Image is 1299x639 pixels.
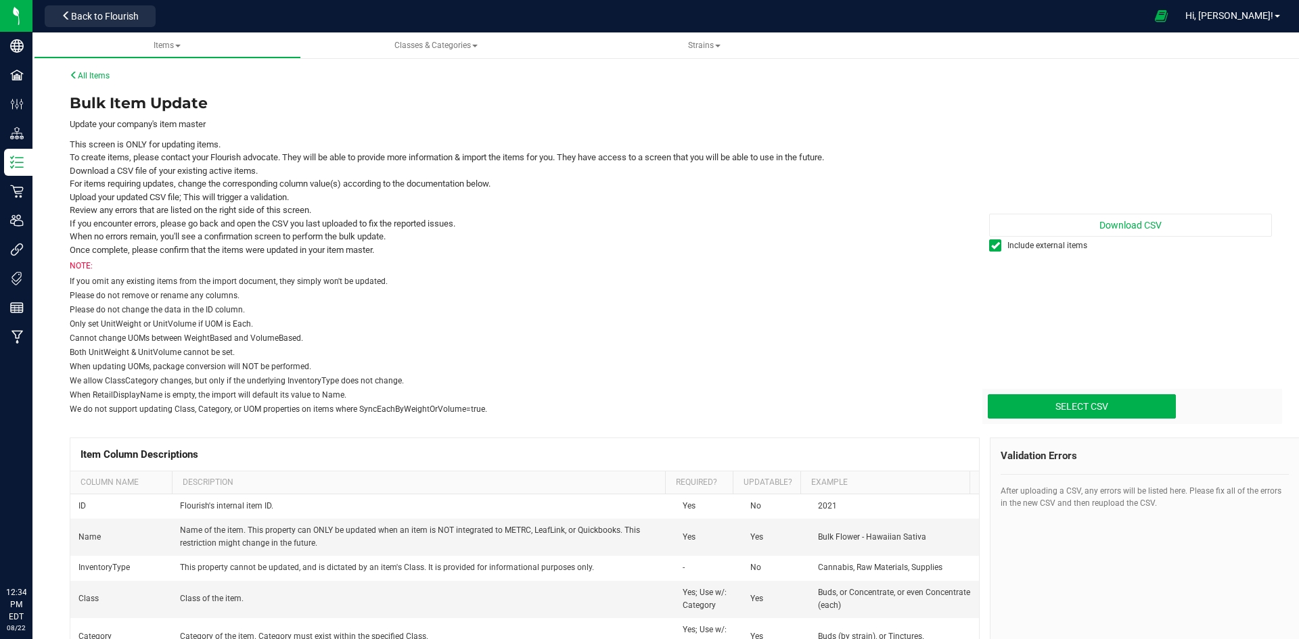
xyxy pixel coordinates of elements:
li: For items requiring updates, change the corresponding column value(s) according to the documentat... [70,177,959,191]
td: No [742,494,810,519]
li: Upload your updated CSV file; This will trigger a validation. [70,191,959,204]
td: 2021 [810,494,979,519]
td: InventoryType [70,556,172,580]
span: Hi, [PERSON_NAME]! [1185,10,1273,21]
inline-svg: Facilities [10,68,24,82]
span: When RetailDisplayName is empty, the import will default its value to Name. [70,390,346,400]
inline-svg: Distribution [10,126,24,140]
span: Please do not change the data in the ID column. [70,305,245,314]
span: Both UnitWeight & UnitVolume cannot be set. [70,348,235,357]
td: This property cannot be updated, and is dictated by an item's Class. It is provided for informati... [172,556,675,580]
td: - [675,556,742,580]
inline-svg: Integrations [10,243,24,256]
span: Strains [688,41,721,50]
span: Open Ecommerce Menu [1146,3,1177,29]
div: Select CSV [988,394,1176,419]
td: Class [70,581,172,618]
inline-svg: Tags [10,272,24,285]
button: Back to Flourish [45,5,156,27]
span: Only set UnitWeight or UnitVolume if UOM is Each. [70,319,253,329]
td: Bulk Flower - Hawaiian Sativa [810,519,979,556]
li: Once complete, please confirm that the items were updated in your item master. [70,243,959,257]
span: Update your company's item master [70,119,206,129]
td: Name [70,519,172,556]
inline-svg: Retail [10,185,24,198]
p: 08/22 [6,623,26,633]
iframe: Resource center [14,531,54,571]
inline-svg: Configuration [10,97,24,111]
span: Items [154,41,181,50]
td: Cannabis, Raw Materials, Supplies [810,556,979,580]
td: Buds, or Concentrate, or even Concentrate (each) [810,581,979,618]
li: To create items, please contact your Flourish advocate. They will be able to provide more informa... [70,151,959,164]
th: Description [172,471,665,494]
td: Class of the item. [172,581,675,618]
span: Cannot change UOMs between WeightBased and VolumeBased. [70,333,303,343]
span: Item Column Descriptions [81,448,198,460]
th: Required? [665,471,733,494]
li: If you encounter errors, please go back and open the CSV you last uploaded to fix the reported is... [70,217,959,231]
inline-svg: Manufacturing [10,330,24,344]
span: Please do not remove or rename any columns. [70,291,240,300]
span: Back to Flourish [71,11,139,22]
a: All Items [70,71,110,80]
li: Review any errors that are listed on the right side of this screen. [70,204,959,217]
th: Column Name [70,471,172,494]
span: NOTE: [70,261,93,270]
td: Flourish's internal item ID. [172,494,675,519]
inline-svg: Company [10,39,24,53]
div: Validation Errors [1001,448,1289,464]
span: Download CSV [1099,220,1162,231]
li: When no errors remain, you'll see a confirmation screen to perform the bulk update. [70,230,959,243]
td: No [742,556,810,580]
span: We do not support updating Class, Category, or UOM properties on items where SyncEachByWeightOrVo... [70,404,487,414]
td: Yes [742,519,810,556]
td: Yes [675,519,742,556]
td: Yes [675,494,742,519]
span: Classes & Categories [394,41,478,50]
inline-svg: Users [10,214,24,227]
inline-svg: Inventory [10,156,24,169]
li: This screen is ONLY for updating items. [70,138,959,151]
td: ID [70,494,172,519]
td: Name of the item. This property can ONLY be updated when an item is NOT integrated to METRC, Leaf... [172,519,675,556]
p: 12:34 PM EDT [6,586,26,623]
span: When updating UOMs, package conversion will NOT be performed. [70,362,311,371]
span: We allow ClassCategory changes, but only if the underlying InventoryType does not change. [70,376,404,385]
inline-svg: Reports [10,301,24,314]
label: Include external items [989,239,1272,252]
span: Bulk Item Update [70,94,208,112]
th: Updatable? [733,471,800,494]
li: Download a CSV file of your existing active items. [70,164,959,178]
span: If you omit any existing items from the import document, they simply won't be updated. [70,277,388,286]
span: After uploading a CSV, any errors will be listed here. Please fix all of the errors in the new CS... [1001,486,1281,508]
td: Yes [742,581,810,618]
td: Yes; Use w/: Category [675,581,742,618]
th: Example [800,471,970,494]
